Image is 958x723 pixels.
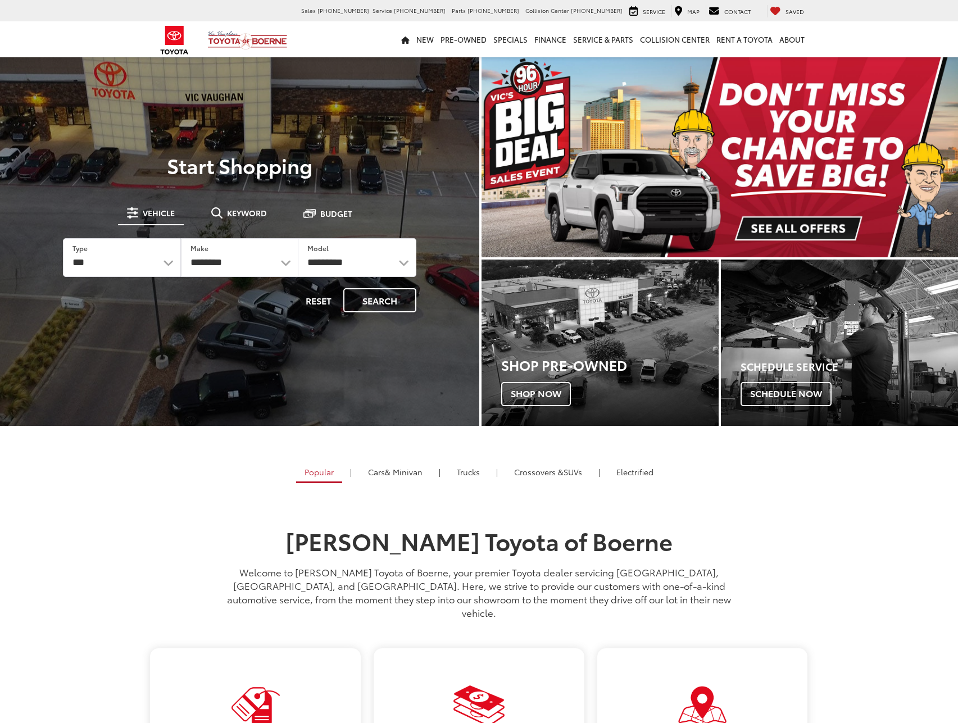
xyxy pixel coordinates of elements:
span: [PHONE_NUMBER] [394,6,446,15]
a: Pre-Owned [437,21,490,57]
a: Rent a Toyota [713,21,776,57]
a: Map [671,5,702,17]
button: Reset [296,288,341,312]
span: & Minivan [385,466,423,478]
a: Service [626,5,668,17]
span: Service [643,7,665,16]
button: Search [343,288,416,312]
span: Vehicle [143,209,175,217]
h3: Shop Pre-Owned [501,357,719,372]
span: Contact [724,7,751,16]
a: New [413,21,437,57]
span: [PHONE_NUMBER] [571,6,623,15]
a: Shop Pre-Owned Shop Now [482,260,719,426]
h4: Schedule Service [741,361,958,372]
div: Toyota [721,260,958,426]
span: Schedule Now [741,382,832,406]
a: Electrified [608,462,662,481]
span: Service [373,6,392,15]
h1: [PERSON_NAME] Toyota of Boerne [218,528,741,553]
li: | [436,466,443,478]
a: Contact [706,5,753,17]
div: Toyota [482,260,719,426]
a: My Saved Vehicles [767,5,807,17]
span: Map [687,7,700,16]
label: Make [190,243,208,253]
p: Start Shopping [47,154,432,176]
span: Sales [301,6,316,15]
a: Schedule Service Schedule Now [721,260,958,426]
a: Cars [360,462,431,481]
label: Model [307,243,329,253]
span: Crossovers & [514,466,564,478]
a: About [776,21,808,57]
span: [PHONE_NUMBER] [467,6,519,15]
label: Type [72,243,88,253]
a: Service & Parts: Opens in a new tab [570,21,637,57]
span: Parts [452,6,466,15]
span: Collision Center [525,6,569,15]
li: | [596,466,603,478]
p: Welcome to [PERSON_NAME] Toyota of Boerne, your premier Toyota dealer servicing [GEOGRAPHIC_DATA]... [218,565,741,619]
img: Toyota [153,22,196,58]
li: | [493,466,501,478]
span: Budget [320,210,352,217]
a: Finance [531,21,570,57]
span: [PHONE_NUMBER] [317,6,369,15]
a: Home [398,21,413,57]
a: Collision Center [637,21,713,57]
a: SUVs [506,462,591,481]
img: Vic Vaughan Toyota of Boerne [207,30,288,50]
a: Specials [490,21,531,57]
span: Keyword [227,209,267,217]
span: Saved [786,7,804,16]
span: Shop Now [501,382,571,406]
a: Trucks [448,462,488,481]
li: | [347,466,355,478]
a: Popular [296,462,342,483]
